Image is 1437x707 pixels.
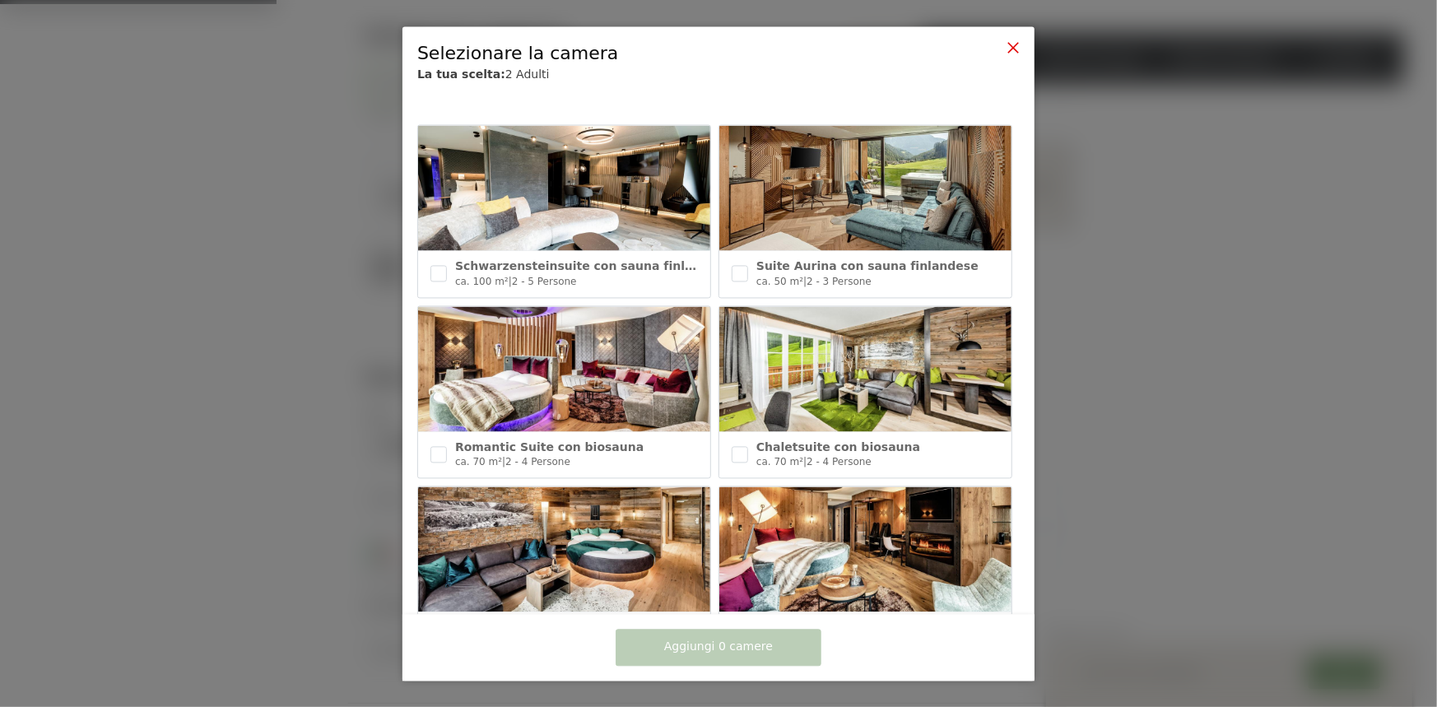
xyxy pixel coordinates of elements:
[417,68,505,81] b: La tua scelta:
[719,126,1011,251] img: Suite Aurina con sauna finlandese
[418,487,710,612] img: Nature Suite con sauna
[756,276,803,287] span: ca. 50 m²
[455,440,644,454] span: Romantic Suite con biosauna
[455,276,509,287] span: ca. 100 m²
[807,276,872,287] span: 2 - 3 Persone
[719,306,1011,431] img: Chaletsuite con biosauna
[418,126,710,251] img: Schwarzensteinsuite con sauna finlandese
[512,276,577,287] span: 2 - 5 Persone
[502,457,505,468] span: |
[756,260,979,273] span: Suite Aurina con sauna finlandese
[756,440,920,454] span: Chaletsuite con biosauna
[455,260,732,273] span: Schwarzensteinsuite con sauna finlandese
[756,457,803,468] span: ca. 70 m²
[803,276,807,287] span: |
[505,68,550,81] span: 2 Adulti
[719,487,1011,612] img: Suite Deluxe con sauna
[455,457,502,468] span: ca. 70 m²
[418,306,710,431] img: Romantic Suite con biosauna
[505,457,570,468] span: 2 - 4 Persone
[803,457,807,468] span: |
[417,41,969,67] div: Selezionare la camera
[807,457,872,468] span: 2 - 4 Persone
[509,276,512,287] span: |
